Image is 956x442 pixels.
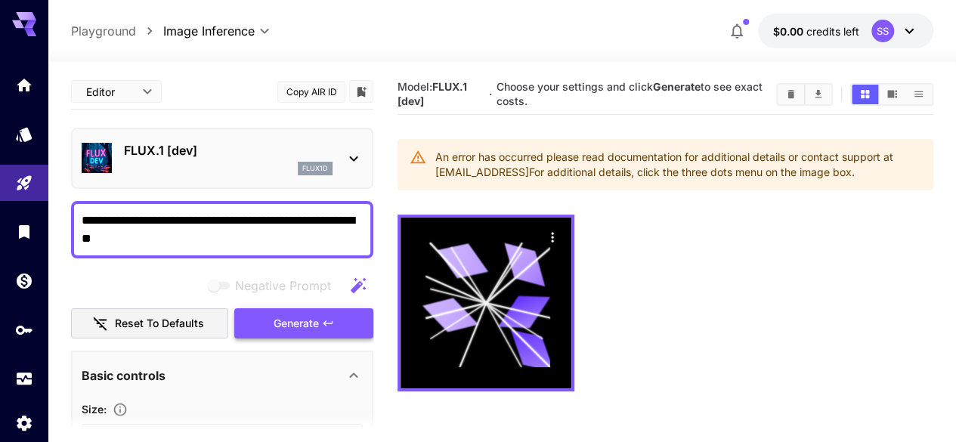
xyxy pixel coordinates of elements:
[778,85,804,104] button: Clear Images
[773,23,859,39] div: $0.00
[86,84,133,100] span: Editor
[15,320,33,339] div: API Keys
[773,25,806,38] span: $0.00
[71,22,136,40] a: Playground
[82,135,363,181] div: FLUX.1 [dev]flux1d
[879,85,905,104] button: Show images in video view
[163,22,255,40] span: Image Inference
[497,80,763,107] span: Choose your settings and click to see exact costs.
[15,413,33,432] div: Settings
[205,276,343,295] span: Negative prompts are not compatible with the selected model.
[806,25,859,38] span: credits left
[235,277,331,295] span: Negative Prompt
[776,83,833,106] div: Clear ImagesDownload All
[15,222,33,241] div: Library
[82,366,166,385] p: Basic controls
[398,80,467,107] b: FLUX.1 [dev]
[107,402,134,417] button: Adjust the dimensions of the generated image by specifying its width and height in pixels, or sel...
[82,357,363,394] div: Basic controls
[398,80,467,107] span: Model:
[277,81,345,103] button: Copy AIR ID
[15,76,33,94] div: Home
[435,144,921,186] div: An error has occurred please read documentation for additional details or contact support at [EMA...
[852,85,878,104] button: Show images in grid view
[71,308,228,339] button: Reset to defaults
[82,403,107,416] span: Size :
[541,225,564,248] div: Actions
[302,163,328,174] p: flux1d
[71,22,163,40] nav: breadcrumb
[489,85,493,104] p: ·
[15,271,33,290] div: Wallet
[871,20,894,42] div: SS
[124,141,333,159] p: FLUX.1 [dev]
[274,314,319,333] span: Generate
[805,85,831,104] button: Download All
[653,80,701,93] b: Generate
[850,83,933,106] div: Show images in grid viewShow images in video viewShow images in list view
[15,174,33,193] div: Playground
[354,82,368,100] button: Add to library
[905,85,932,104] button: Show images in list view
[15,369,33,388] div: Usage
[758,14,933,48] button: $0.00SS
[15,125,33,144] div: Models
[234,308,373,339] button: Generate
